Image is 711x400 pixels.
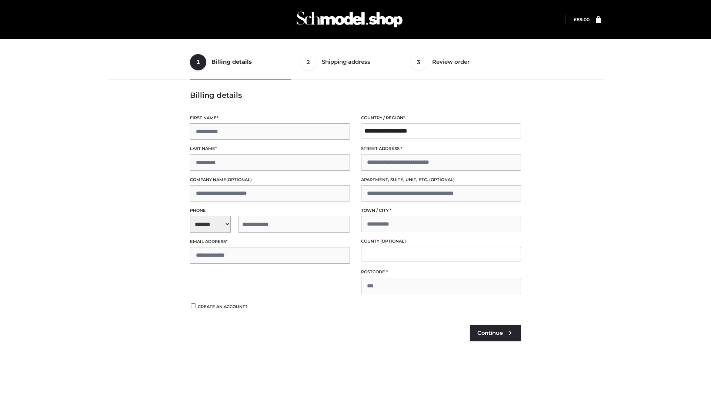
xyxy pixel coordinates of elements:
[574,17,577,22] span: £
[361,238,521,245] label: County
[190,91,521,100] h3: Billing details
[190,238,350,245] label: Email address
[190,303,197,308] input: Create an account?
[190,207,350,214] label: Phone
[190,176,350,183] label: Company name
[574,17,590,22] a: £89.00
[380,239,406,244] span: (optional)
[470,325,521,341] a: Continue
[361,114,521,121] label: Country / Region
[190,114,350,121] label: First name
[190,145,350,152] label: Last name
[198,304,248,309] span: Create an account?
[361,207,521,214] label: Town / City
[574,17,590,22] bdi: 89.00
[361,269,521,276] label: Postcode
[429,177,455,182] span: (optional)
[361,176,521,183] label: Apartment, suite, unit, etc.
[477,330,503,336] span: Continue
[226,177,252,182] span: (optional)
[294,5,405,34] img: Schmodel Admin 964
[361,145,521,152] label: Street address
